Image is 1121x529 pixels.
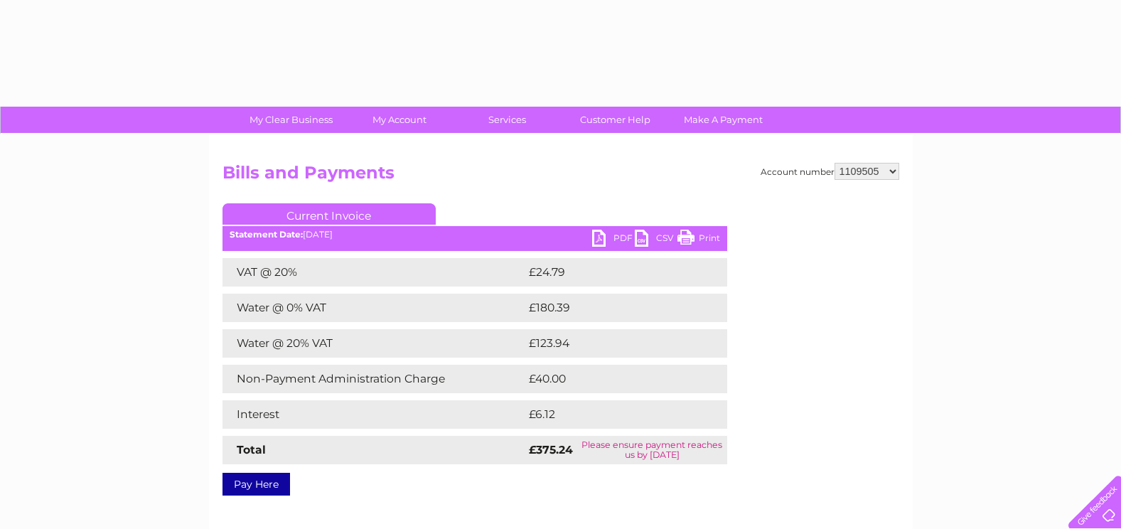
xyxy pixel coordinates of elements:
td: Please ensure payment reaches us by [DATE] [577,436,727,464]
a: My Clear Business [232,107,350,133]
td: Non-Payment Administration Charge [222,365,525,393]
td: Water @ 0% VAT [222,294,525,322]
a: Make A Payment [665,107,782,133]
td: £40.00 [525,365,699,393]
td: £180.39 [525,294,702,322]
a: CSV [635,230,677,250]
td: £6.12 [525,400,692,429]
a: Pay Here [222,473,290,496]
a: Print [677,230,720,250]
td: £24.79 [525,258,699,287]
strong: £375.24 [529,443,573,456]
a: Services [449,107,566,133]
div: Account number [761,163,899,180]
h2: Bills and Payments [222,163,899,190]
b: Statement Date: [230,229,303,240]
strong: Total [237,443,266,456]
td: Interest [222,400,525,429]
a: PDF [592,230,635,250]
a: Customer Help [557,107,674,133]
a: My Account [340,107,458,133]
a: Current Invoice [222,203,436,225]
td: £123.94 [525,329,701,358]
div: [DATE] [222,230,727,240]
td: VAT @ 20% [222,258,525,287]
td: Water @ 20% VAT [222,329,525,358]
